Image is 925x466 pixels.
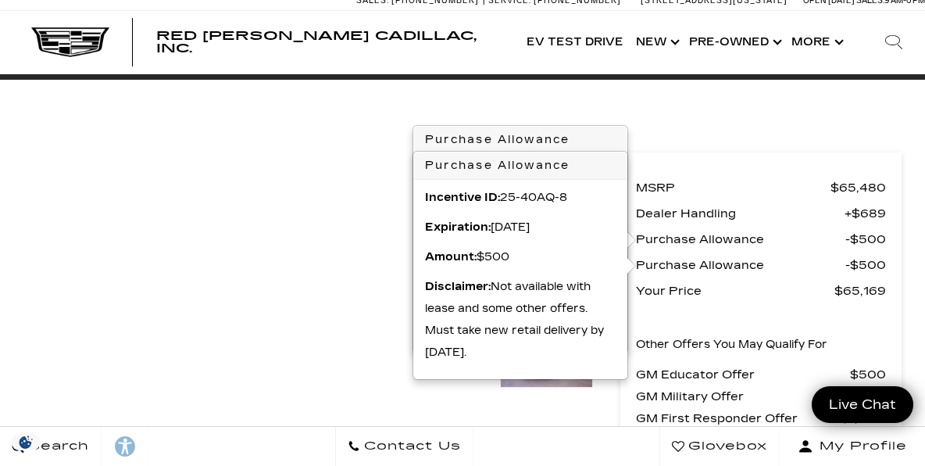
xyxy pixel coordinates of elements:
[636,228,845,250] span: Purchase Allowance
[636,385,886,407] a: GM Military Offer $1,000
[636,280,834,302] span: Your Price
[821,396,904,414] span: Live Chat
[630,11,683,73] a: New
[636,385,841,407] span: GM Military Offer
[156,28,477,56] span: Red [PERSON_NAME] Cadillac, Inc.
[636,334,827,356] p: Other Offers You May Qualify For
[425,217,616,238] p: [DATE]
[780,427,925,466] button: Open user profile menu
[834,280,886,302] span: $65,169
[850,364,886,385] span: $500
[636,407,886,429] a: GM First Responder Offer $1,000
[156,30,505,55] a: Red [PERSON_NAME] Cadillac, Inc.
[785,11,847,73] button: More
[636,177,830,199] span: MSRP
[636,254,845,276] span: Purchase Allowance
[414,152,627,180] h3: Purchase Allowance
[425,220,491,234] strong: Expiration:
[845,203,886,224] span: $689
[636,203,886,224] a: Dealer Handling $689
[520,11,630,73] a: EV Test Drive
[24,436,89,457] span: Search
[636,228,886,250] a: Purchase Allowance $500
[841,385,886,407] span: $1,000
[8,434,44,450] img: Opt-Out Icon
[31,27,109,57] img: Cadillac Dark Logo with Cadillac White Text
[425,187,616,209] p: 25-40AQ-8
[845,254,886,276] span: $500
[636,177,886,199] a: MSRP $65,480
[813,436,907,457] span: My Profile
[684,436,767,457] span: Glovebox
[425,276,616,364] p: Not available with lease and some other offers. Must take new retail delivery by [DATE].
[335,427,473,466] a: Contact Us
[830,177,886,199] span: $65,480
[425,246,616,268] p: $500
[636,364,886,385] a: GM Educator Offer $500
[425,280,491,293] strong: Disclaimer:
[636,254,886,276] a: Purchase Allowance $500
[636,407,841,429] span: GM First Responder Offer
[8,434,44,450] section: Click to Open Cookie Consent Modal
[425,250,477,263] strong: Amount:
[636,280,886,302] a: Your Price $65,169
[636,203,845,224] span: Dealer Handling
[636,364,850,385] span: GM Educator Offer
[683,11,785,73] a: Pre-Owned
[414,127,627,154] h3: Purchase Allowance
[812,386,913,423] a: Live Chat
[845,228,886,250] span: $500
[360,436,461,457] span: Contact Us
[659,427,780,466] a: Glovebox
[425,191,500,204] strong: Incentive ID:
